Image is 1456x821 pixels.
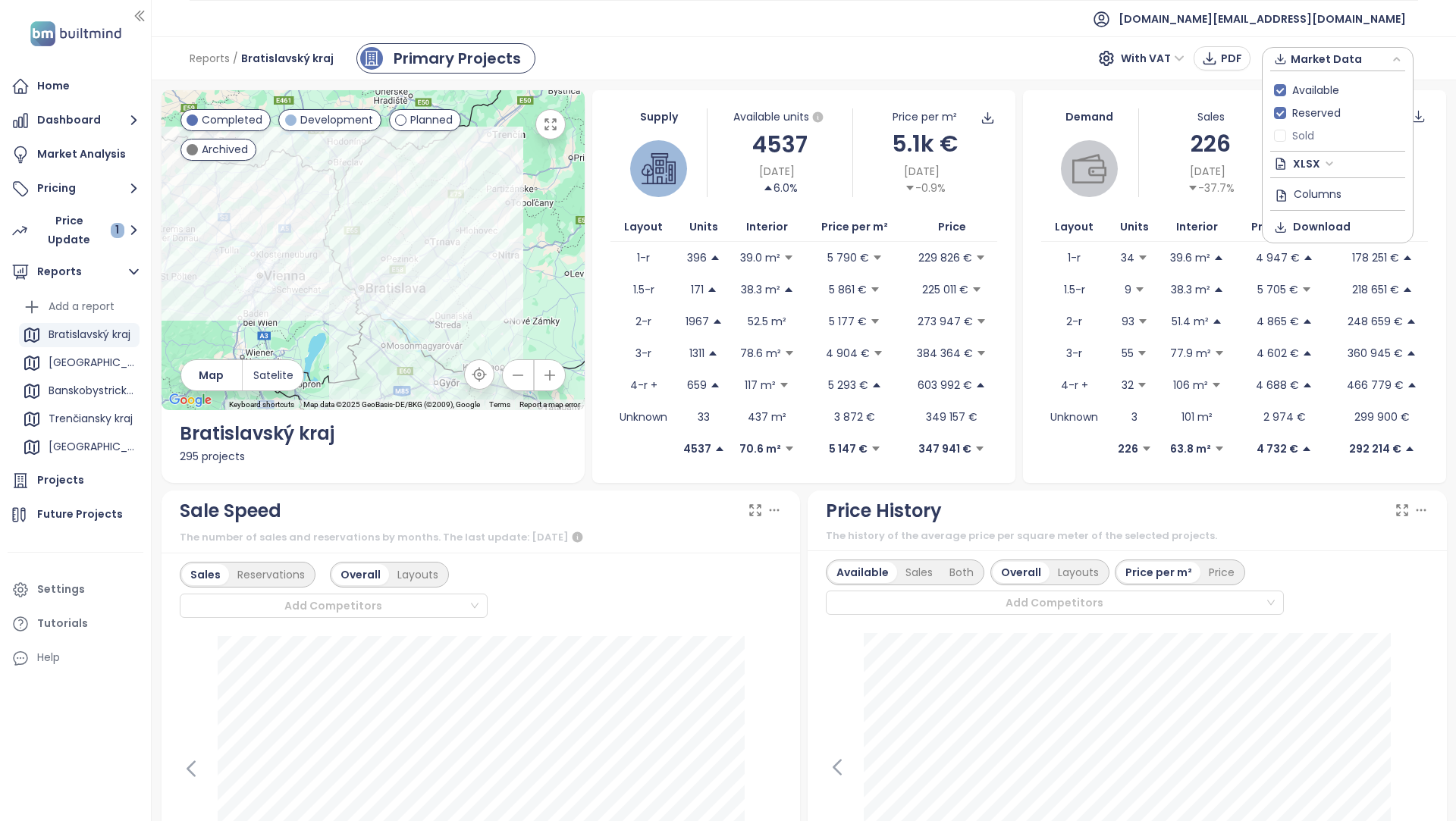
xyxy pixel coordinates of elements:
span: caret-up [1406,316,1417,327]
div: Available [828,562,897,583]
span: caret-up [763,183,773,193]
div: Layouts [389,564,447,585]
span: Map [199,367,224,384]
span: caret-up [712,316,723,327]
p: 38.3 m² [1171,281,1210,298]
div: Projects [37,471,84,490]
div: Sales [1139,108,1283,125]
div: The number of sales and reservations by months. The last update: [DATE] [180,528,783,547]
span: Reserved [1286,105,1347,121]
p: 226 [1118,440,1138,457]
button: Price Update 1 [8,208,143,253]
th: Price per m² [1233,212,1336,242]
span: caret-down [779,380,789,390]
p: 229 826 € [918,249,972,266]
span: caret-up [1402,284,1413,295]
span: Archived [202,141,248,158]
p: 384 364 € [917,345,973,362]
td: 3-r [610,337,676,369]
div: Bratislavský kraj [180,419,566,448]
div: The history of the average price per square meter of the selected projects. [826,528,1429,544]
th: Layout [610,212,676,242]
div: Both [941,562,982,583]
div: Add a report [19,295,140,319]
th: Price per m² [803,212,906,242]
p: 218 651 € [1352,281,1399,298]
button: Columns [1270,182,1405,206]
span: Map data ©2025 GeoBasis-DE/BKG (©2009), Google [303,400,480,409]
a: Report a map error [519,400,580,409]
span: [DATE] [904,163,940,180]
p: 5 177 € [829,313,867,330]
div: [GEOGRAPHIC_DATA] [19,435,140,459]
span: caret-up [783,284,794,295]
a: Home [8,71,143,102]
div: Overall [332,564,389,585]
td: 1-r [1041,242,1108,274]
button: Pricing [8,174,143,204]
p: 178 251 € [1352,249,1399,266]
span: Sold [1286,127,1320,144]
span: caret-up [1212,316,1222,327]
span: caret-down [1141,443,1152,454]
div: Price per m² [893,108,957,125]
span: [DOMAIN_NAME][EMAIL_ADDRESS][DOMAIN_NAME] [1119,1,1406,37]
span: caret-down [872,252,883,263]
p: 396 [687,249,707,266]
p: 3 872 € [834,409,875,425]
div: [GEOGRAPHIC_DATA] [49,437,136,456]
span: caret-down [974,443,985,454]
div: Trenčiansky kraj [49,409,133,428]
p: 101 m² [1181,409,1213,425]
div: Sales [897,562,941,583]
span: caret-up [710,252,720,263]
td: 2-r [610,306,676,337]
th: Price [906,212,997,242]
div: Tutorials [37,614,88,633]
a: Tutorials [8,609,143,639]
span: Market Data [1291,48,1389,71]
span: Bratislavský kraj [241,45,334,72]
button: Keyboard shortcuts [229,400,294,410]
div: 1 [111,223,124,238]
span: caret-up [1404,443,1415,454]
span: Columns [1294,185,1341,202]
td: 4-r + [610,369,676,401]
span: Planned [410,111,453,128]
p: 5 293 € [828,377,868,393]
span: caret-up [871,380,882,390]
td: 4-r + [1041,369,1108,401]
div: Sales [182,564,229,585]
th: Units [676,212,731,242]
div: Primary Projects [394,47,521,70]
div: Trenčiansky kraj [19,407,140,431]
div: Bratislavský kraj [19,323,140,347]
p: 52.5 m² [748,313,786,330]
span: caret-up [1407,380,1417,390]
span: caret-down [976,316,987,327]
span: caret-up [710,380,720,390]
span: caret-down [1137,348,1147,359]
div: 226 [1139,126,1283,161]
p: 77.9 m² [1170,345,1211,362]
p: 1311 [689,345,704,362]
span: caret-down [1214,443,1225,454]
a: Market Analysis [8,139,143,170]
p: 466 779 € [1347,377,1404,393]
img: wallet [1072,152,1106,186]
button: Download [1270,215,1405,239]
span: caret-down [1301,284,1312,295]
span: caret-up [1406,348,1417,359]
span: Available [1286,82,1345,99]
span: caret-down [784,348,795,359]
p: 4 947 € [1256,249,1300,266]
span: caret-up [1213,284,1224,295]
span: caret-up [1302,348,1313,359]
span: Satelite [253,367,293,384]
img: house [642,152,676,186]
img: logo [26,18,126,49]
div: Available units [708,108,852,127]
div: Home [37,77,70,96]
div: -0.9% [905,180,946,196]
